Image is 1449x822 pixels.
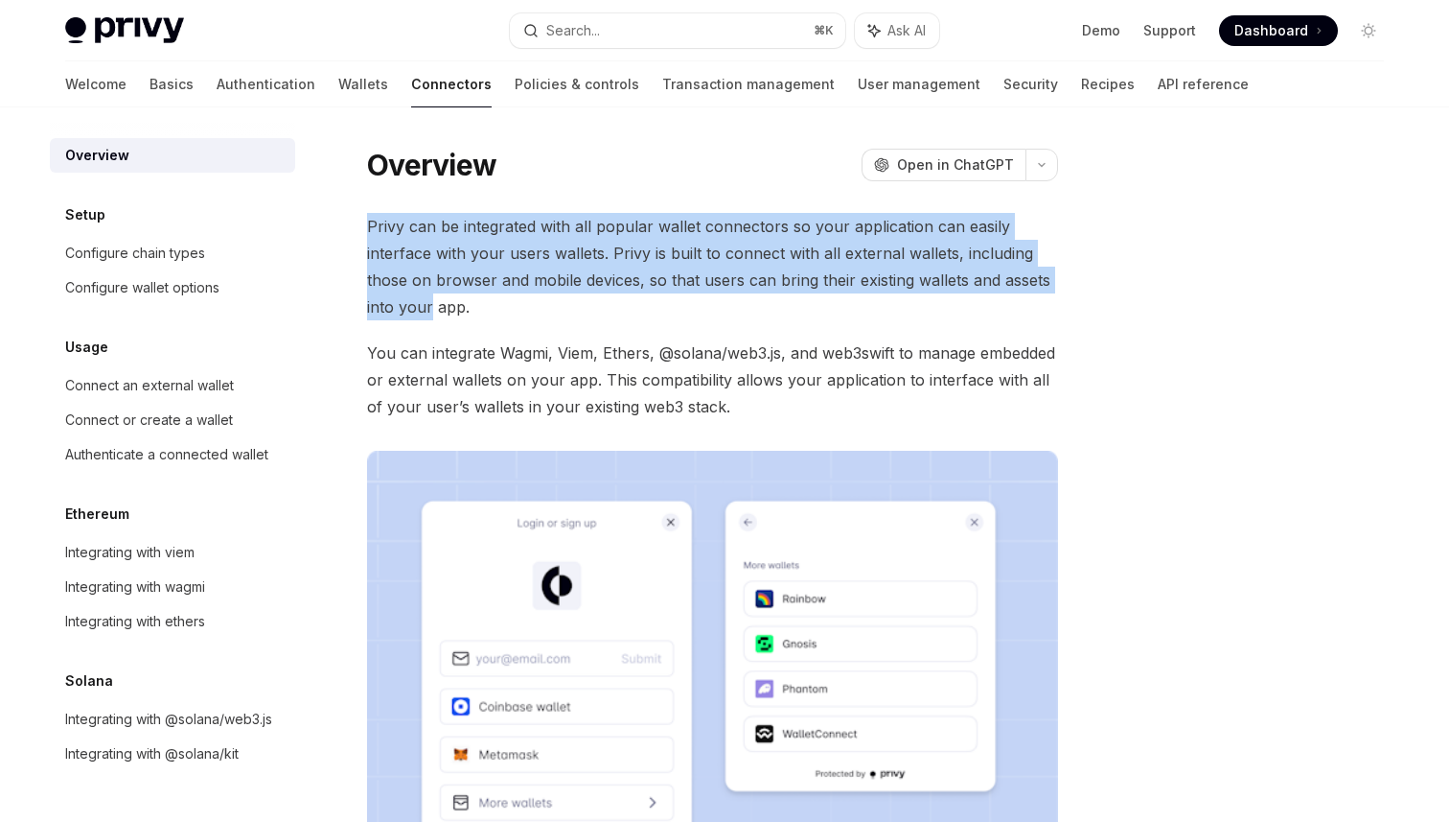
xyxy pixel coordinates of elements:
span: You can integrate Wagmi, Viem, Ethers, @solana/web3.js, and web3swift to manage embedded or exter... [367,340,1058,420]
h5: Setup [65,203,105,226]
a: Connectors [411,61,492,107]
a: Policies & controls [515,61,639,107]
a: Configure wallet options [50,270,295,305]
div: Integrating with wagmi [65,575,205,599]
span: ⌘ K [814,23,834,38]
a: Wallets [338,61,388,107]
a: Security [1003,61,1058,107]
div: Integrating with viem [65,541,195,564]
div: Connect or create a wallet [65,409,233,432]
div: Integrating with @solana/web3.js [65,708,272,731]
div: Search... [546,19,600,42]
h5: Ethereum [65,503,129,526]
a: Integrating with ethers [50,604,295,639]
div: Authenticate a connected wallet [65,443,268,466]
div: Overview [65,144,129,167]
div: Integrating with @solana/kit [65,742,239,765]
div: Connect an external wallet [65,374,234,397]
a: Authentication [217,61,315,107]
a: Integrating with wagmi [50,570,295,604]
a: Basics [149,61,194,107]
a: Configure chain types [50,236,295,270]
span: Ask AI [887,21,926,40]
button: Toggle dark mode [1353,15,1384,46]
div: Configure wallet options [65,276,219,299]
a: API reference [1158,61,1249,107]
a: Overview [50,138,295,173]
span: Privy can be integrated with all popular wallet connectors so your application can easily interfa... [367,213,1058,320]
button: Search...⌘K [510,13,845,48]
a: Integrating with @solana/kit [50,737,295,771]
a: Connect or create a wallet [50,403,295,437]
span: Dashboard [1234,21,1308,40]
a: Transaction management [662,61,835,107]
a: Integrating with @solana/web3.js [50,702,295,737]
a: Integrating with viem [50,535,295,570]
span: Open in ChatGPT [897,155,1014,175]
a: Recipes [1081,61,1135,107]
div: Configure chain types [65,242,205,265]
a: User management [858,61,980,107]
div: Integrating with ethers [65,610,205,633]
a: Support [1143,21,1196,40]
a: Welcome [65,61,126,107]
h1: Overview [367,148,496,182]
button: Open in ChatGPT [862,149,1025,181]
a: Dashboard [1219,15,1338,46]
img: light logo [65,17,184,44]
h5: Solana [65,669,113,693]
a: Demo [1082,21,1120,40]
h5: Usage [65,336,108,359]
button: Ask AI [855,13,939,48]
a: Connect an external wallet [50,368,295,403]
a: Authenticate a connected wallet [50,437,295,472]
